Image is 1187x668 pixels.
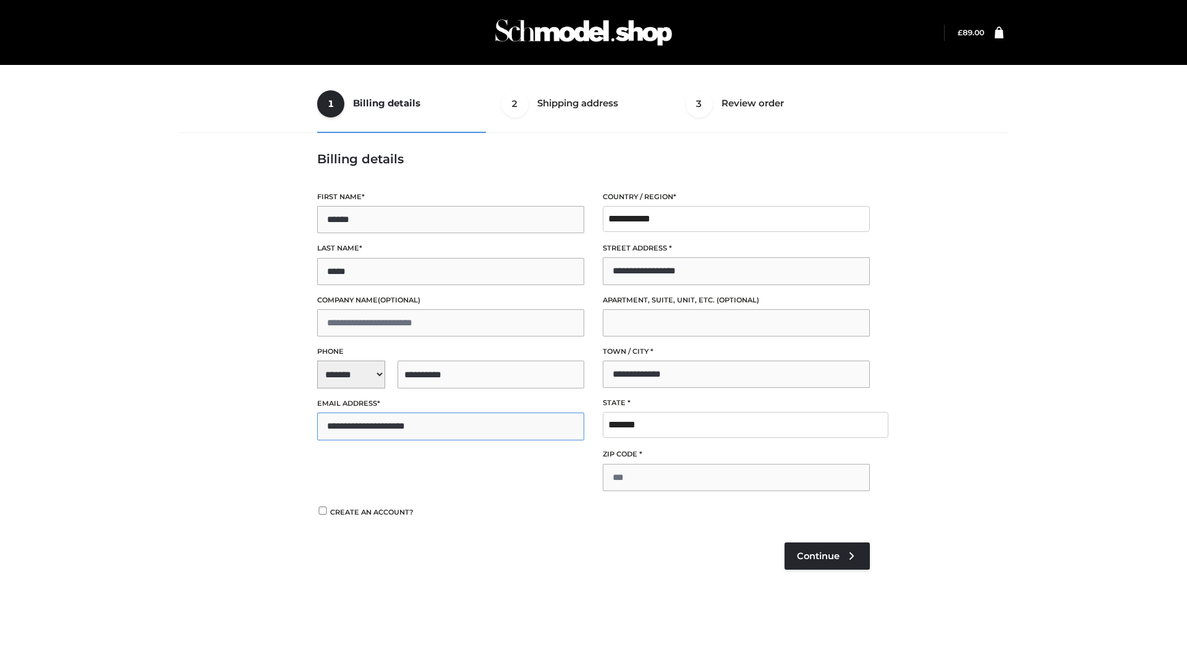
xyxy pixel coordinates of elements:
label: Town / City [603,346,870,358]
label: ZIP Code [603,448,870,460]
span: (optional) [378,296,420,304]
span: (optional) [717,296,759,304]
label: Apartment, suite, unit, etc. [603,294,870,306]
label: Phone [317,346,584,358]
label: First name [317,191,584,203]
label: Company name [317,294,584,306]
label: Street address [603,242,870,254]
h3: Billing details [317,152,870,166]
label: Country / Region [603,191,870,203]
span: £ [958,28,963,37]
a: Continue [785,542,870,570]
span: Continue [797,550,840,562]
label: Email address [317,398,584,409]
bdi: 89.00 [958,28,984,37]
label: Last name [317,242,584,254]
label: State [603,397,870,409]
a: £89.00 [958,28,984,37]
img: Schmodel Admin 964 [491,8,676,57]
span: Create an account? [330,508,414,516]
input: Create an account? [317,507,328,515]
